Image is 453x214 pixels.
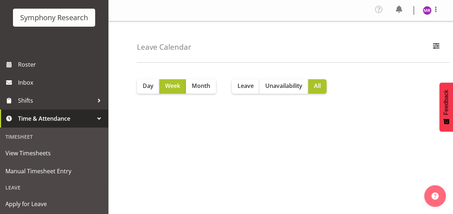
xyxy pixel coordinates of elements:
span: Roster [18,59,105,70]
h4: Leave Calendar [137,43,191,51]
div: Timesheet [2,129,106,144]
span: Inbox [18,77,105,88]
span: Manual Timesheet Entry [5,166,103,177]
button: Month [186,79,216,94]
img: minu-rana11870.jpg [423,6,431,15]
span: Time & Attendance [18,113,94,124]
a: View Timesheets [2,144,106,162]
a: Manual Timesheet Entry [2,162,106,180]
span: Feedback [443,90,449,115]
div: Symphony Research [20,12,88,23]
button: Filter Employees [428,39,444,55]
button: Leave [232,79,259,94]
span: View Timesheets [5,148,103,159]
span: Day [143,81,154,90]
img: help-xxl-2.png [431,192,439,200]
a: Apply for Leave [2,195,106,213]
button: Day [137,79,159,94]
button: All [308,79,327,94]
span: Leave [237,81,254,90]
button: Week [159,79,186,94]
button: Unavailability [259,79,308,94]
span: Shifts [18,95,94,106]
span: Month [192,81,210,90]
span: Unavailability [265,81,302,90]
span: Apply for Leave [5,199,103,209]
button: Feedback - Show survey [439,83,453,131]
span: Week [165,81,180,90]
div: Leave [2,180,106,195]
span: All [314,81,321,90]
